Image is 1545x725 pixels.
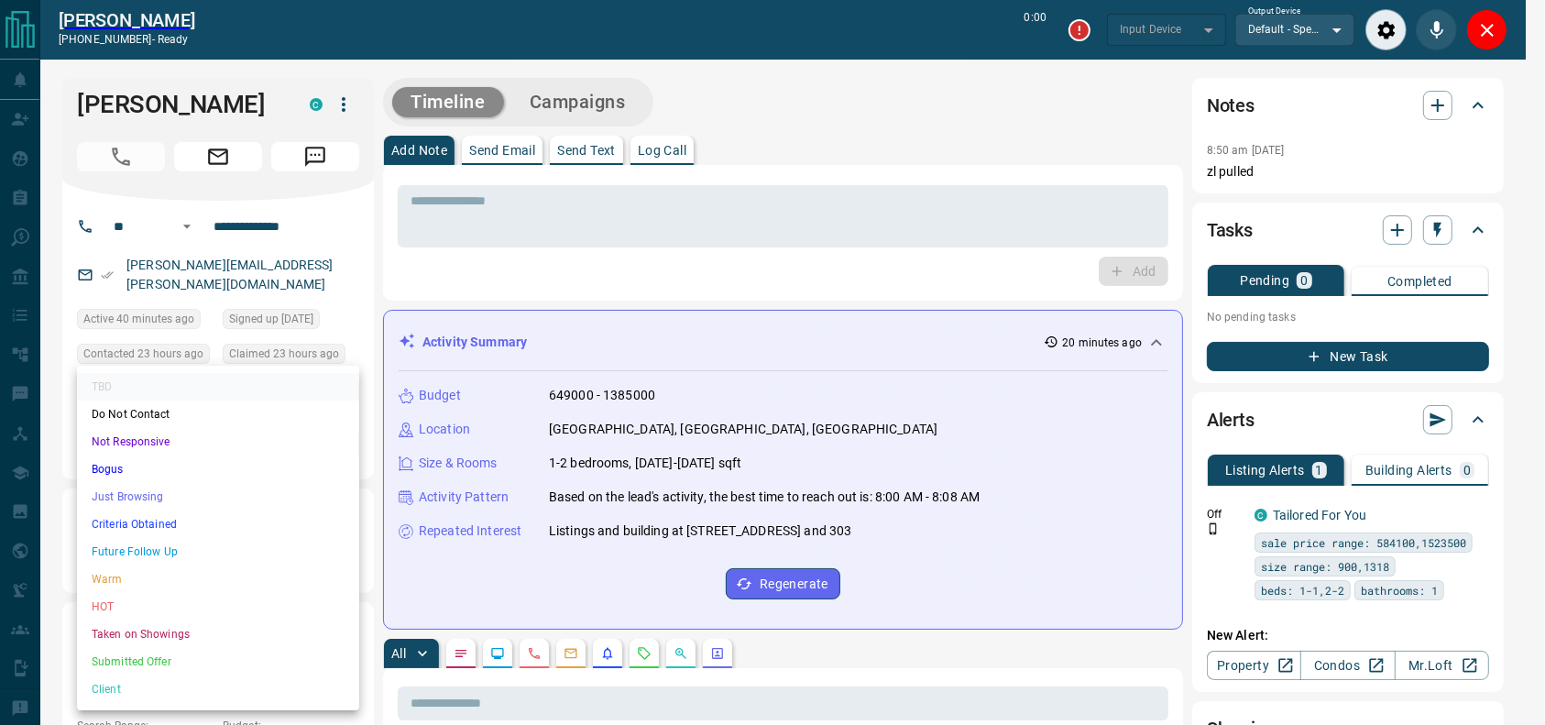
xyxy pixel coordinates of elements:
[77,538,359,566] li: Future Follow Up
[77,428,359,456] li: Not Responsive
[77,566,359,593] li: Warm
[77,456,359,483] li: Bogus
[77,401,359,428] li: Do Not Contact
[77,593,359,621] li: HOT
[77,511,359,538] li: Criteria Obtained
[77,676,359,703] li: Client
[77,621,359,648] li: Taken on Showings
[77,648,359,676] li: Submitted Offer
[77,483,359,511] li: Just Browsing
